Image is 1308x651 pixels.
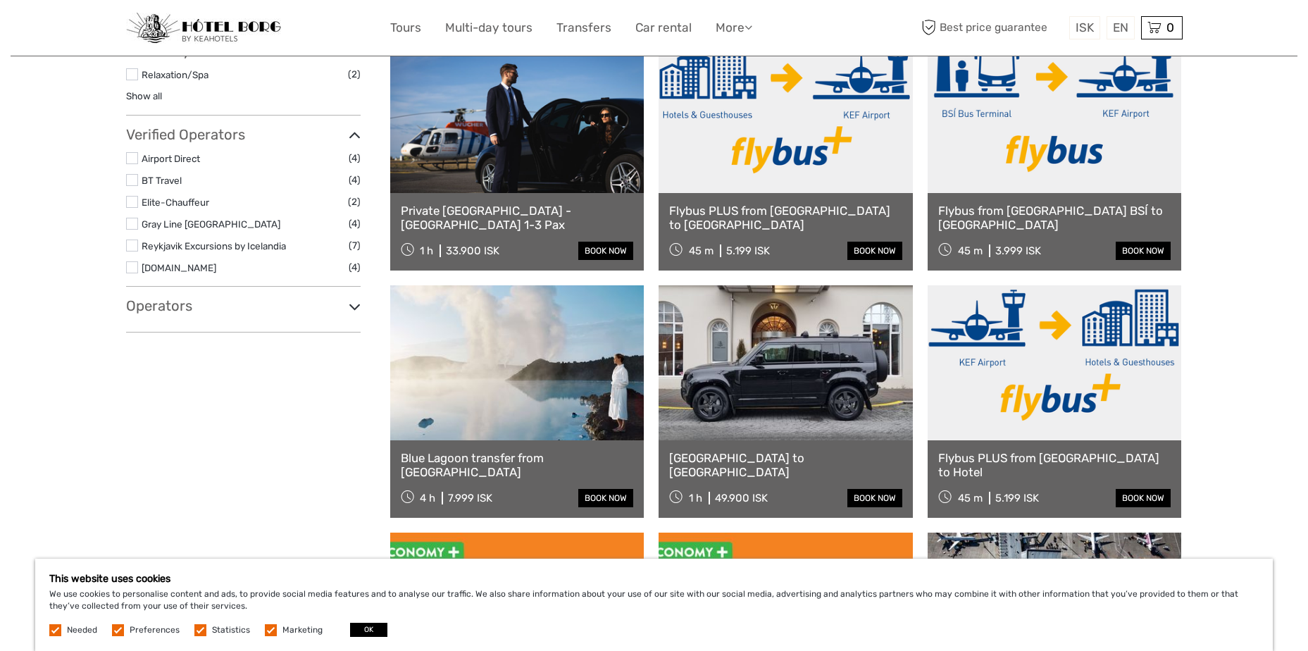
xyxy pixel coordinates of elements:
span: (4) [349,259,361,275]
div: 49.900 ISK [715,492,768,504]
a: Flybus PLUS from [GEOGRAPHIC_DATA] to Hotel [938,451,1171,480]
a: book now [1116,489,1171,507]
div: 7.999 ISK [448,492,492,504]
a: Multi-day tours [445,18,532,38]
a: book now [578,242,633,260]
a: book now [847,489,902,507]
div: 5.199 ISK [726,244,770,257]
span: 45 m [958,244,983,257]
span: (7) [349,237,361,254]
label: Marketing [282,624,323,636]
span: 45 m [689,244,714,257]
a: Car rental [635,18,692,38]
a: Tours [390,18,421,38]
a: Gray Line [GEOGRAPHIC_DATA] [142,218,280,230]
label: Statistics [212,624,250,636]
label: Preferences [130,624,180,636]
a: Relaxation/Spa [142,69,208,80]
a: Blue Lagoon transfer from [GEOGRAPHIC_DATA] [401,451,634,480]
h3: Verified Operators [126,126,361,143]
p: We're away right now. Please check back later! [20,25,159,36]
a: Transfers [556,18,611,38]
a: Show all [126,90,162,101]
a: book now [578,489,633,507]
a: book now [1116,242,1171,260]
div: We use cookies to personalise content and ads, to provide social media features and to analyse ou... [35,559,1273,651]
span: (4) [349,216,361,232]
a: Airport Direct [142,153,200,164]
span: Best price guarantee [918,16,1066,39]
span: 45 m [958,492,983,504]
h3: Operators [126,297,361,314]
div: EN [1107,16,1135,39]
div: 3.999 ISK [995,244,1041,257]
span: 0 [1164,20,1176,35]
a: More [716,18,752,38]
a: [DOMAIN_NAME] [142,262,216,273]
span: (2) [348,66,361,82]
a: Flybus PLUS from [GEOGRAPHIC_DATA] to [GEOGRAPHIC_DATA] [669,204,902,232]
button: Open LiveChat chat widget [162,22,179,39]
a: Flybus from [GEOGRAPHIC_DATA] BSÍ to [GEOGRAPHIC_DATA] [938,204,1171,232]
a: Elite-Chauffeur [142,197,209,208]
div: 33.900 ISK [446,244,499,257]
span: (2) [348,194,361,210]
span: 1 h [420,244,433,257]
a: [GEOGRAPHIC_DATA] to [GEOGRAPHIC_DATA] [669,451,902,480]
img: 97-048fac7b-21eb-4351-ac26-83e096b89eb3_logo_small.jpg [126,13,281,44]
button: OK [350,623,387,637]
label: Needed [67,624,97,636]
a: Reykjavik Excursions by Icelandia [142,240,286,252]
span: (4) [349,172,361,188]
span: 4 h [420,492,435,504]
span: 1 h [689,492,702,504]
span: ISK [1076,20,1094,35]
a: Private [GEOGRAPHIC_DATA] - [GEOGRAPHIC_DATA] 1-3 Pax [401,204,634,232]
div: 5.199 ISK [995,492,1039,504]
a: BT Travel [142,175,182,186]
span: (4) [349,150,361,166]
a: book now [847,242,902,260]
h5: This website uses cookies [49,573,1259,585]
